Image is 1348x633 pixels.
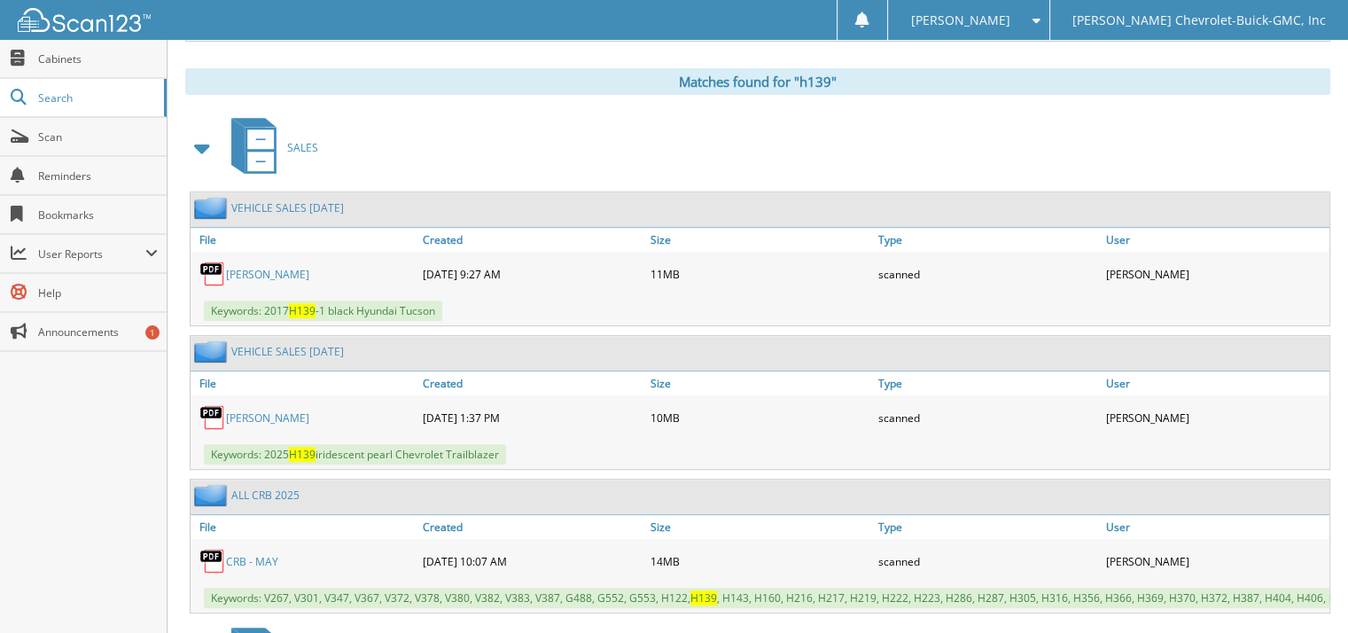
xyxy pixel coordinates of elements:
div: 14MB [646,543,874,579]
div: 11MB [646,256,874,292]
a: File [191,228,418,252]
a: Size [646,371,874,395]
a: ALL CRB 2025 [231,488,300,503]
div: [PERSON_NAME] [1102,256,1329,292]
img: folder2.png [194,197,231,219]
span: Help [38,285,158,301]
a: File [191,371,418,395]
span: [PERSON_NAME] Chevrolet-Buick-GMC, Inc [1072,15,1326,26]
span: Search [38,90,155,105]
div: scanned [874,543,1102,579]
span: Keywords: 2017 -1 black Hyundai Tucson [204,301,442,321]
img: PDF.png [199,548,226,574]
a: Created [418,228,646,252]
a: Type [874,515,1102,539]
span: [PERSON_NAME] [910,15,1009,26]
div: 1 [145,325,160,340]
a: VEHICLE SALES [DATE] [231,200,344,215]
img: folder2.png [194,484,231,506]
img: PDF.png [199,261,226,287]
a: VEHICLE SALES [DATE] [231,344,344,359]
span: Keywords: 2025 iridescent pearl Chevrolet Trailblazer [204,444,506,465]
a: File [191,515,418,539]
div: scanned [874,256,1102,292]
div: [DATE] 1:37 PM [418,400,646,435]
a: Size [646,515,874,539]
a: [PERSON_NAME] [226,267,309,282]
a: SALES [221,113,318,183]
div: scanned [874,400,1102,435]
div: [PERSON_NAME] [1102,400,1329,435]
span: H139 [289,303,316,318]
a: Type [874,228,1102,252]
a: User [1102,515,1329,539]
div: [PERSON_NAME] [1102,543,1329,579]
div: Matches found for "h139" [185,68,1330,95]
span: Announcements [38,324,158,340]
span: H139 [690,590,717,606]
span: Scan [38,129,158,145]
div: 10MB [646,400,874,435]
span: Reminders [38,168,158,184]
a: Type [874,371,1102,395]
img: PDF.png [199,404,226,431]
span: H139 [289,447,316,462]
a: [PERSON_NAME] [226,410,309,426]
div: [DATE] 9:27 AM [418,256,646,292]
a: Created [418,371,646,395]
img: scan123-logo-white.svg [18,8,151,32]
span: User Reports [38,246,145,262]
span: Bookmarks [38,207,158,223]
span: Cabinets [38,51,158,66]
span: SALES [287,140,318,155]
a: Created [418,515,646,539]
div: [DATE] 10:07 AM [418,543,646,579]
a: User [1102,228,1329,252]
a: Size [646,228,874,252]
a: CRB - MAY [226,554,278,569]
a: User [1102,371,1329,395]
img: folder2.png [194,340,231,363]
